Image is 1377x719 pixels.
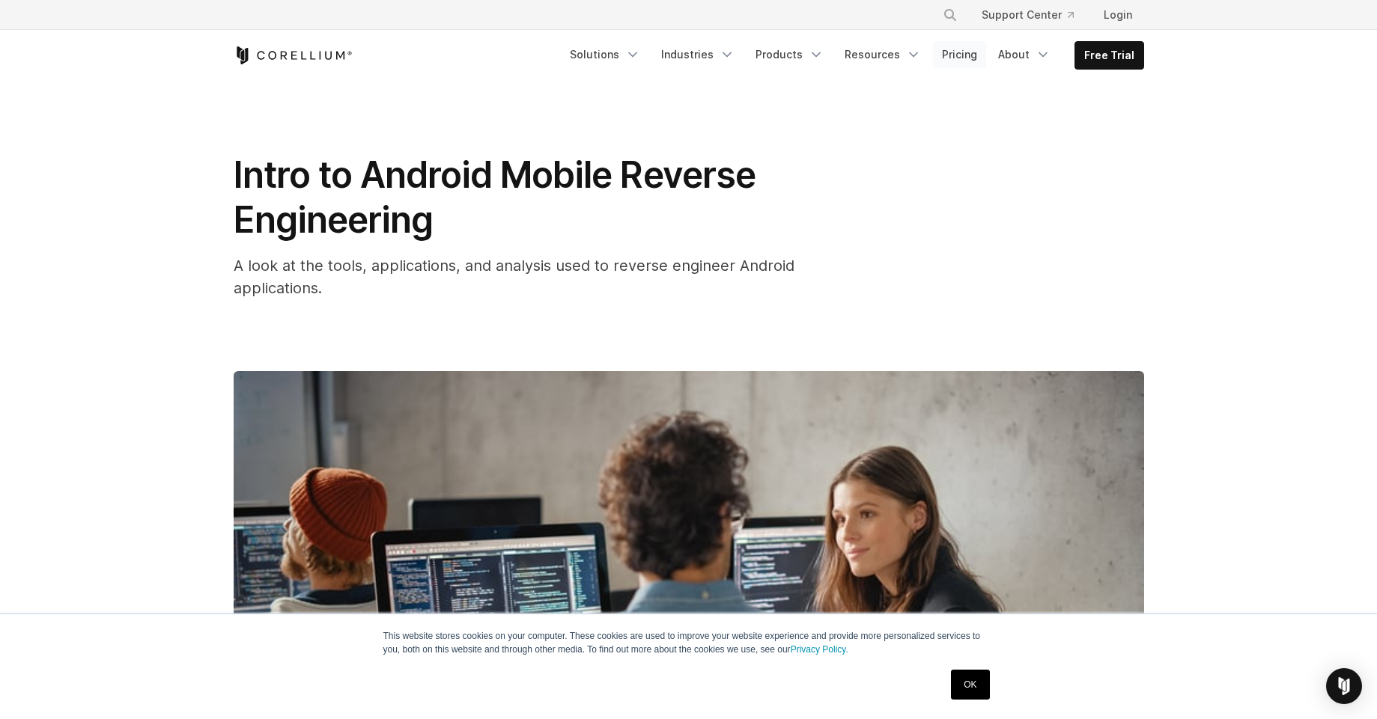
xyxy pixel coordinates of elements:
span: A look at the tools, applications, and analysis used to reverse engineer Android applications. [234,257,794,297]
a: Corellium Home [234,46,353,64]
div: Navigation Menu [561,41,1144,70]
div: Navigation Menu [925,1,1144,28]
a: Support Center [970,1,1086,28]
a: Free Trial [1075,42,1143,69]
a: Pricing [933,41,986,68]
a: Privacy Policy. [791,644,848,655]
a: About [989,41,1060,68]
span: Intro to Android Mobile Reverse Engineering [234,153,756,242]
a: Resources [836,41,930,68]
div: Open Intercom Messenger [1326,668,1362,704]
a: Solutions [561,41,649,68]
button: Search [937,1,964,28]
p: This website stores cookies on your computer. These cookies are used to improve your website expe... [383,629,994,656]
a: OK [951,670,989,700]
a: Industries [652,41,744,68]
a: Login [1092,1,1144,28]
a: Products [747,41,833,68]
